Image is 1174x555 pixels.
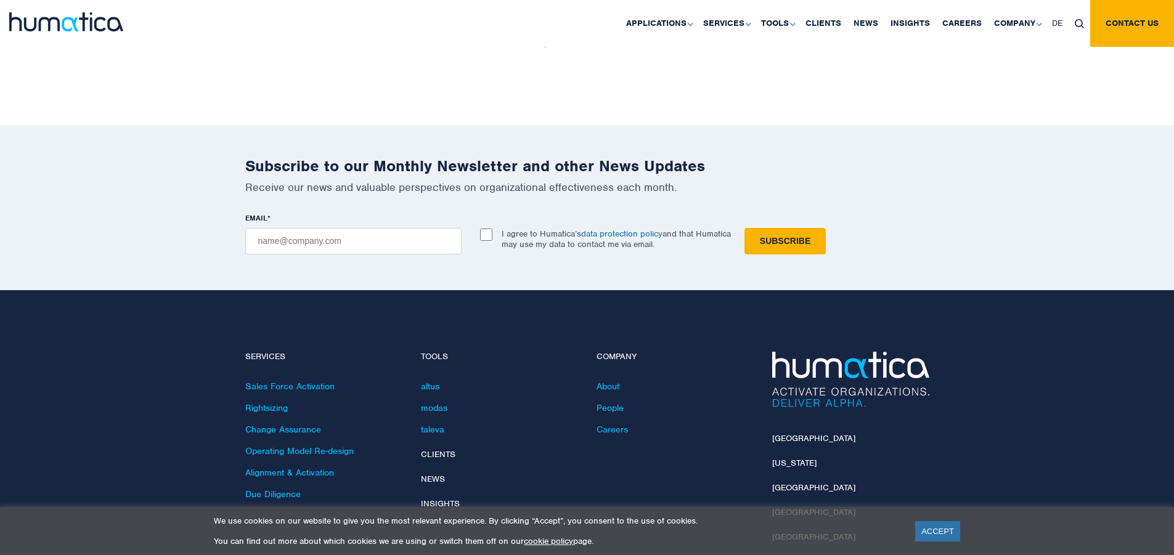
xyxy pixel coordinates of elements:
a: [GEOGRAPHIC_DATA] [772,482,855,493]
a: Due Diligence [245,488,301,500]
h2: Subscribe to our Monthly Newsletter and other News Updates [245,156,929,176]
p: You can find out more about which cookies we are using or switch them off on our page. [214,536,900,546]
a: About [597,381,619,392]
input: I agree to Humatica’sdata protection policyand that Humatica may use my data to contact me via em... [480,229,492,241]
a: altus [421,381,439,392]
a: People [597,402,624,413]
a: cookie policy [524,536,573,546]
a: Operating Model Re-design [245,445,354,456]
a: Insights [421,498,460,509]
a: Change Assurance [245,424,321,435]
a: Alignment & Activation [245,467,334,478]
img: Humatica [772,352,929,407]
a: Sales Force Activation [245,381,335,392]
span: DE [1052,18,1062,28]
img: search_icon [1075,19,1084,28]
a: taleva [421,424,444,435]
a: [US_STATE] [772,458,817,468]
p: Receive our news and valuable perspectives on organizational effectiveness each month. [245,180,929,194]
a: Careers [597,424,628,435]
span: EMAIL [245,213,267,223]
a: News [421,474,445,484]
a: Clients [421,449,455,460]
h4: Services [245,352,402,362]
input: Subscribe [744,228,826,254]
h4: Tools [421,352,578,362]
img: logo [9,12,123,31]
a: [GEOGRAPHIC_DATA] [772,433,855,444]
a: Rightsizing [245,402,288,413]
h4: Company [597,352,754,362]
a: ACCEPT [915,521,960,541]
p: We use cookies on our website to give you the most relevant experience. By clicking “Accept”, you... [214,516,900,526]
a: modas [421,402,447,413]
input: name@company.com [245,228,462,254]
p: I agree to Humatica’s and that Humatica may use my data to contact me via email. [502,229,731,249]
a: data protection policy [581,229,662,239]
